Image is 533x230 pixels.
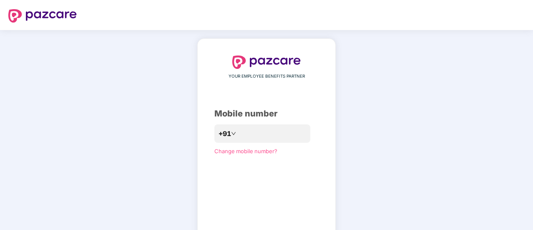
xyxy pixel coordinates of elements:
[219,129,231,139] span: +91
[214,148,277,154] a: Change mobile number?
[231,131,236,136] span: down
[232,56,301,69] img: logo
[214,107,319,120] div: Mobile number
[8,9,77,23] img: logo
[229,73,305,80] span: YOUR EMPLOYEE BENEFITS PARTNER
